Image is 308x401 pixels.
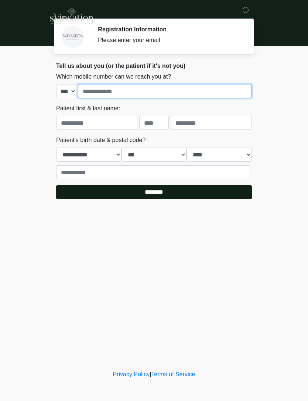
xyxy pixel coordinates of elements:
[56,104,120,113] label: Patient first & last name:
[151,371,195,377] a: Terms of Service
[113,371,150,377] a: Privacy Policy
[150,371,151,377] a: |
[56,62,252,69] h2: Tell us about you (or the patient if it's not you)
[49,6,94,25] img: Skinsation Medical Aesthetics Logo
[56,72,171,81] label: Which mobile number can we reach you at?
[56,136,146,145] label: Patient's birth date & postal code?
[98,36,241,45] div: Please enter your email
[62,26,84,48] img: Agent Avatar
